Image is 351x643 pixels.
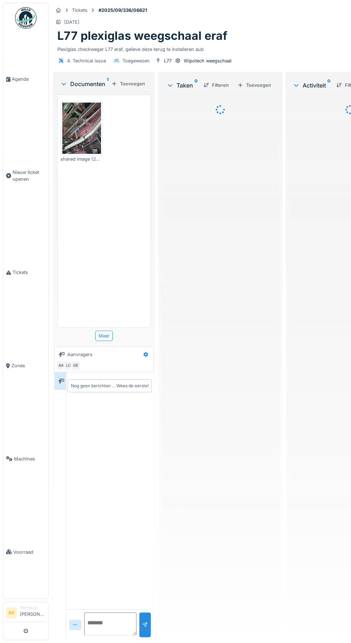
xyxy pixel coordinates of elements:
[20,605,45,620] li: [PERSON_NAME]
[122,57,150,64] div: Toegewezen
[293,81,331,90] div: Activiteit
[95,331,113,341] div: Meer
[164,57,172,64] div: L77
[3,226,48,319] a: Tickets
[3,126,48,226] a: Nieuw ticket openen
[235,80,274,90] div: Toevoegen
[64,19,80,25] div: [DATE]
[3,505,48,599] a: Voorraad
[194,81,198,90] sup: 0
[15,7,37,29] img: Badge_color-CXgf-gQk.svg
[61,156,103,162] div: shared image (24).jpg
[14,455,45,462] span: Machines
[201,80,232,90] div: Filteren
[13,549,45,555] span: Voorraad
[56,360,66,370] div: AK
[63,360,73,370] div: LC
[12,76,45,82] span: Agenda
[13,269,45,276] span: Tickets
[3,412,48,506] a: Machines
[67,57,106,64] div: 4. Technical issue
[3,33,48,126] a: Agenda
[184,57,231,64] div: Wipotech weegschaal
[71,383,149,389] div: Nog geen berichten … Wees de eerste!
[20,605,45,610] div: Technicus
[57,29,227,43] h1: L77 plexiglas weegschaal eraf
[327,81,331,90] sup: 0
[107,80,109,88] sup: 1
[6,607,17,618] li: AK
[72,7,87,14] div: Tickets
[67,351,92,358] div: Aanvragers
[167,81,198,90] div: Taken
[71,360,81,370] div: GE
[3,319,48,412] a: Zones
[109,79,148,89] div: Toevoegen
[6,605,45,622] a: AK Technicus[PERSON_NAME]
[62,103,101,154] img: iwfdrd3s2v5t3156odg4zb42v5po
[11,362,45,369] span: Zones
[13,169,45,183] span: Nieuw ticket openen
[96,7,150,14] strong: #2025/09/336/06621
[60,80,109,88] div: Documenten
